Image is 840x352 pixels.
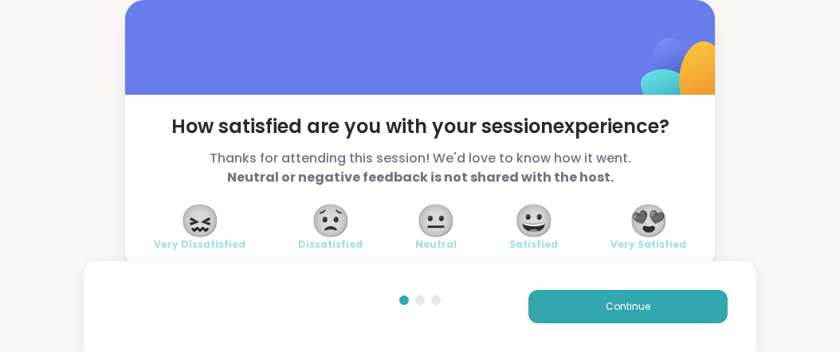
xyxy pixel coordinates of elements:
span: Thanks for attending this session! We'd love to know how it went. [154,149,686,187]
span: 😐 [416,206,456,235]
span: Neutral [415,238,457,251]
span: 😍 [629,206,669,235]
span: Satisfied [509,238,558,251]
button: Continue [528,290,728,323]
span: How satisfied are you with your session experience? [154,114,686,139]
span: 😀 [514,206,554,235]
b: Neutral or negative feedback is not shared with the host. [227,168,614,186]
span: Very Satisfied [610,238,686,251]
span: Dissatisfied [298,238,363,251]
span: 😟 [311,206,351,235]
span: 😖 [180,206,220,235]
span: Continue [606,299,650,314]
span: Very Dissatisfied [154,238,245,251]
